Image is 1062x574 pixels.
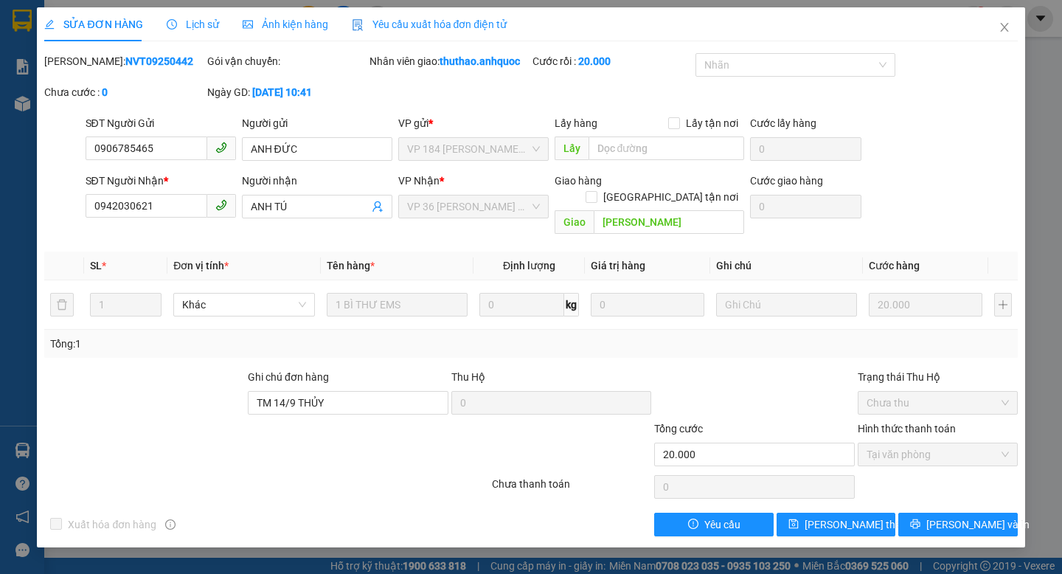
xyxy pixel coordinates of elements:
[777,513,895,536] button: save[PERSON_NAME] thay đổi
[555,210,594,234] span: Giao
[999,21,1010,33] span: close
[50,336,411,352] div: Tổng: 1
[555,175,602,187] span: Giao hàng
[398,175,440,187] span: VP Nhận
[173,260,229,272] span: Đơn vị tính
[242,115,392,131] div: Người gửi
[125,55,193,67] b: NVT09250442
[984,7,1025,49] button: Close
[858,369,1018,385] div: Trạng thái Thu Hộ
[654,423,703,435] span: Tổng cước
[555,117,597,129] span: Lấy hàng
[591,293,704,317] input: 0
[750,175,823,187] label: Cước giao hàng
[451,371,485,383] span: Thu Hộ
[252,86,312,98] b: [DATE] 10:41
[858,423,956,435] label: Hình thức thanh toán
[716,293,857,317] input: Ghi Chú
[704,516,740,533] span: Yêu cầu
[243,19,253,30] span: picture
[207,84,367,100] div: Ngày GD:
[44,18,142,30] span: SỬA ĐƠN HÀNG
[869,260,920,272] span: Cước hàng
[90,260,102,272] span: SL
[44,84,204,100] div: Chưa cước :
[352,18,507,30] span: Yêu cầu xuất hóa đơn điện tử
[750,137,861,161] input: Cước lấy hàng
[102,86,108,98] b: 0
[372,201,383,212] span: user-add
[867,392,1009,414] span: Chưa thu
[207,53,367,69] div: Gói vận chuyển:
[327,260,375,272] span: Tên hàng
[869,293,982,317] input: 0
[750,117,816,129] label: Cước lấy hàng
[564,293,579,317] span: kg
[490,476,653,502] div: Chưa thanh toán
[926,516,1030,533] span: [PERSON_NAME] và In
[248,371,329,383] label: Ghi chú đơn hàng
[594,210,744,234] input: Dọc đường
[532,53,693,69] div: Cước rồi :
[680,115,744,131] span: Lấy tận nơi
[243,18,328,30] span: Ảnh kiện hàng
[167,18,219,30] span: Lịch sử
[215,142,227,153] span: phone
[62,516,162,533] span: Xuất hóa đơn hàng
[86,115,236,131] div: SĐT Người Gửi
[555,136,589,160] span: Lấy
[654,513,773,536] button: exclamation-circleYêu cầu
[503,260,555,272] span: Định lượng
[398,115,549,131] div: VP gửi
[867,443,1009,466] span: Tại văn phòng
[248,391,448,415] input: Ghi chú đơn hàng
[242,173,392,189] div: Người nhận
[407,196,540,218] span: VP 36 Lê Thành Duy - Bà Rịa
[688,519,698,530] span: exclamation-circle
[215,199,227,211] span: phone
[44,19,55,30] span: edit
[788,519,799,530] span: save
[440,55,520,67] b: thuthao.anhquoc
[407,138,540,160] span: VP 184 Nguyễn Văn Trỗi - HCM
[910,519,920,530] span: printer
[750,195,861,218] input: Cước giao hàng
[167,19,177,30] span: clock-circle
[352,19,364,31] img: icon
[710,252,863,280] th: Ghi chú
[578,55,611,67] b: 20.000
[327,293,468,317] input: VD: Bàn, Ghế
[44,53,204,69] div: [PERSON_NAME]:
[805,516,923,533] span: [PERSON_NAME] thay đổi
[165,519,176,530] span: info-circle
[86,173,236,189] div: SĐT Người Nhận
[369,53,530,69] div: Nhân viên giao:
[589,136,744,160] input: Dọc đường
[898,513,1017,536] button: printer[PERSON_NAME] và In
[591,260,645,272] span: Giá trị hàng
[182,294,305,316] span: Khác
[994,293,1012,317] button: plus
[50,293,74,317] button: delete
[597,189,744,205] span: [GEOGRAPHIC_DATA] tận nơi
